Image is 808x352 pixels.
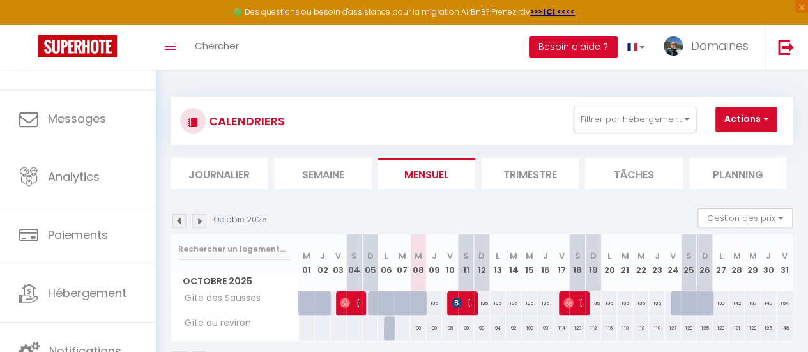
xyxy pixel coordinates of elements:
abbr: S [351,250,357,262]
div: 146 [777,316,793,340]
th: 04 [346,234,362,291]
abbr: M [637,250,645,262]
abbr: V [558,250,564,262]
div: 135 [649,291,665,315]
div: 135 [426,291,442,315]
th: 20 [601,234,617,291]
button: Filtrer par hébergement [574,107,696,132]
th: 10 [442,234,458,291]
input: Rechercher un logement... [178,238,291,261]
img: ... [664,36,683,56]
div: 154 [777,291,793,315]
span: [PERSON_NAME] [340,291,360,315]
li: Tâches [585,158,682,189]
abbr: J [320,250,325,262]
span: Hébergement [48,285,126,301]
div: 110 [633,316,649,340]
th: 28 [729,234,745,291]
li: Planning [689,158,786,189]
th: 24 [665,234,681,291]
div: 116 [601,316,617,340]
th: 07 [394,234,410,291]
div: 103 [522,316,538,340]
div: 135 [601,291,617,315]
th: 26 [697,234,713,291]
abbr: M [749,250,756,262]
th: 19 [585,234,601,291]
th: 15 [522,234,538,291]
div: 140 [761,291,777,315]
th: 03 [330,234,346,291]
abbr: M [415,250,422,262]
th: 23 [649,234,665,291]
li: Mensuel [378,158,475,189]
th: 13 [490,234,506,291]
th: 06 [378,234,394,291]
span: Gîte du reviron [173,316,254,330]
div: 142 [729,291,745,315]
abbr: L [385,250,388,262]
div: 125 [697,316,713,340]
abbr: L [496,250,499,262]
div: 128 [713,316,729,340]
div: 127 [665,316,681,340]
div: 137 [745,291,761,315]
abbr: M [399,250,406,262]
button: Actions [715,107,777,132]
div: 98 [458,316,474,340]
span: Messages [48,111,106,126]
p: Octobre 2025 [214,214,267,226]
th: 21 [617,234,633,291]
th: 16 [538,234,554,291]
th: 17 [554,234,570,291]
th: 30 [761,234,777,291]
abbr: M [621,250,629,262]
abbr: J [655,250,660,262]
div: 92 [506,316,522,340]
div: 125 [761,316,777,340]
div: 110 [617,316,633,340]
div: 135 [633,291,649,315]
th: 11 [458,234,474,291]
abbr: L [719,250,722,262]
abbr: M [733,250,740,262]
abbr: D [478,250,485,262]
div: 90 [410,316,426,340]
th: 05 [362,234,378,291]
div: 90 [474,316,490,340]
th: 25 [681,234,697,291]
div: 128 [681,316,697,340]
div: 112 [585,316,601,340]
abbr: S [574,250,580,262]
div: 131 [729,316,745,340]
abbr: L [607,250,611,262]
div: 96 [442,316,458,340]
abbr: D [701,250,708,262]
div: 114 [554,316,570,340]
div: 120 [569,316,585,340]
div: 110 [649,316,665,340]
div: 135 [474,291,490,315]
abbr: M [510,250,517,262]
div: 90 [426,316,442,340]
th: 02 [314,234,330,291]
abbr: D [590,250,597,262]
span: Domaines [691,38,749,54]
div: 94 [490,316,506,340]
abbr: M [303,250,310,262]
li: Trimestre [482,158,579,189]
button: Besoin d'aide ? [529,36,618,58]
th: 09 [426,234,442,291]
th: 27 [713,234,729,291]
span: [PERSON_NAME] [563,291,584,315]
img: logout [778,39,794,55]
abbr: J [431,250,436,262]
strong: >>> ICI <<<< [530,6,575,17]
h3: CALENDRIERS [206,107,285,135]
th: 31 [777,234,793,291]
abbr: S [686,250,692,262]
a: Chercher [185,25,248,70]
a: ... Domaines [654,25,765,70]
div: 135 [522,291,538,315]
div: 135 [538,291,554,315]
